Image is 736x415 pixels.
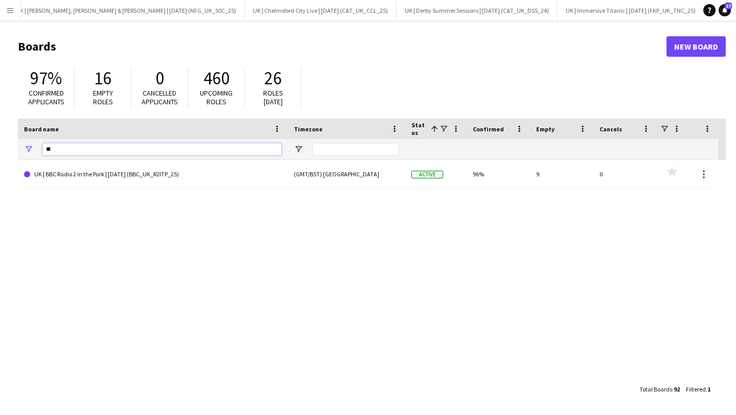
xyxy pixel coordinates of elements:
div: 9 [530,160,593,188]
div: : [686,379,710,399]
span: 97% [30,67,62,89]
span: 17 [725,3,732,9]
span: Cancelled applicants [142,88,178,106]
button: Open Filter Menu [294,145,303,154]
input: Board name Filter Input [42,143,282,155]
button: UK | Immersive Titanic | [DATE] (FKP_UK_TNC_25) [558,1,704,20]
span: Empty [536,125,555,133]
span: 460 [203,67,229,89]
span: Status [411,121,427,136]
span: Confirmed applicants [28,88,64,106]
button: UK | [PERSON_NAME], [PERSON_NAME] & [PERSON_NAME] | [DATE] (NFG_UK_50C_25) [8,1,245,20]
span: Total Boards [639,385,672,393]
span: Filtered [686,385,706,393]
button: UK | Chelmsford City Live | [DATE] (C&T_UK_CCL_25) [245,1,397,20]
div: : [639,379,680,399]
span: 0 [155,67,164,89]
span: 92 [674,385,680,393]
span: Active [411,171,443,178]
div: (GMT/BST) [GEOGRAPHIC_DATA] [288,160,405,188]
span: Empty roles [93,88,113,106]
button: Open Filter Menu [24,145,33,154]
a: 17 [719,4,731,16]
span: Board name [24,125,59,133]
div: 0 [593,160,657,188]
div: 96% [467,160,530,188]
button: UK | Derby Summer Sessions | [DATE] (C&T_UK_DSS_24) [397,1,558,20]
span: Timezone [294,125,323,133]
span: Roles [DATE] [263,88,283,106]
input: Timezone Filter Input [312,143,399,155]
a: UK | BBC Radio 2 in the Park | [DATE] (BBC_UK_R2ITP_25) [24,160,282,189]
span: 16 [94,67,111,89]
span: Confirmed [473,125,504,133]
span: Cancels [600,125,622,133]
span: 1 [707,385,710,393]
h1: Boards [18,39,666,54]
a: New Board [666,36,726,57]
span: 26 [264,67,282,89]
span: Upcoming roles [200,88,233,106]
